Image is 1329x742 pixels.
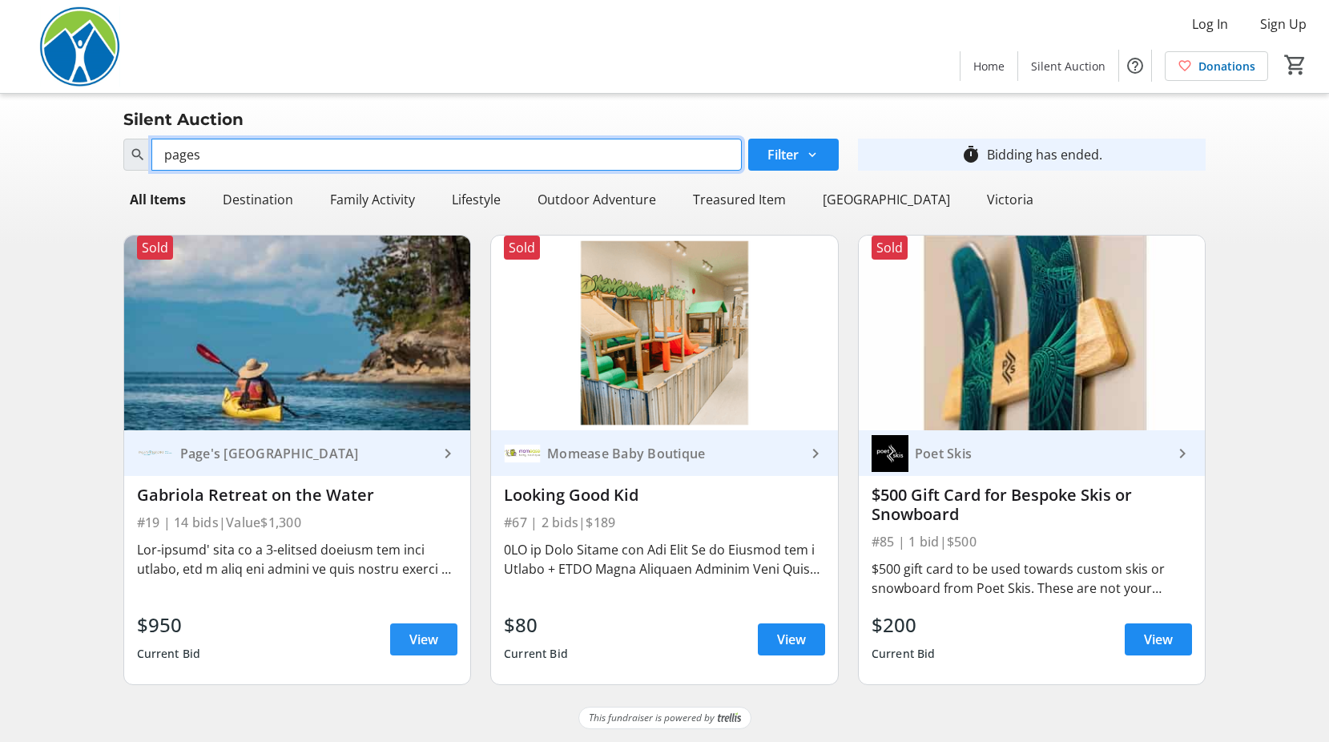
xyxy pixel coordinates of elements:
[748,139,839,171] button: Filter
[137,435,174,472] img: Page's Resort & Marina
[859,430,1206,476] a: Poet SkisPoet Skis
[872,559,1193,598] div: $500 gift card to be used towards custom skis or snowboard from Poet Skis. These are not your ave...
[1198,58,1255,75] span: Donations
[531,183,662,216] div: Outdoor Adventure
[767,145,799,164] span: Filter
[1173,444,1192,463] mat-icon: keyboard_arrow_right
[1144,630,1173,649] span: View
[981,183,1040,216] div: Victoria
[687,183,792,216] div: Treasured Item
[174,446,439,462] div: Page's [GEOGRAPHIC_DATA]
[123,183,192,216] div: All Items
[777,630,806,649] span: View
[718,712,741,724] img: Trellis Logo
[137,540,458,579] div: Lor-ipsumd' sita co a 3-elitsed doeiusm tem inci utlabo, etd m aliq eni admini ve quis nostru exe...
[216,183,300,216] div: Destination
[1281,50,1310,79] button: Cart
[589,711,715,725] span: This fundraiser is powered by
[10,6,152,87] img: Power To Be's Logo
[541,446,806,462] div: Momease Baby Boutique
[137,611,201,639] div: $950
[124,430,471,476] a: Page's Resort & MarinaPage's [GEOGRAPHIC_DATA]
[151,139,742,171] input: Try searching by item name, number, or sponsor
[491,430,838,476] a: Momease Baby BoutiqueMomease Baby Boutique
[137,236,173,260] div: Sold
[806,444,825,463] mat-icon: keyboard_arrow_right
[504,511,825,534] div: #67 | 2 bids | $189
[1247,11,1319,37] button: Sign Up
[1031,58,1105,75] span: Silent Auction
[137,511,458,534] div: #19 | 14 bids | Value $1,300
[872,639,936,668] div: Current Bid
[504,639,568,668] div: Current Bid
[961,51,1017,81] a: Home
[504,236,540,260] div: Sold
[124,236,471,430] img: Gabriola Retreat on the Water
[504,435,541,472] img: Momease Baby Boutique
[114,107,253,132] div: Silent Auction
[390,623,457,655] a: View
[504,540,825,579] div: 0LO ip Dolo Sitame con Adi Elit Se do Eiusmod tem i Utlabo + ETDO Magna Aliquaen Adminim Veni Qui...
[1192,14,1228,34] span: Log In
[973,58,1005,75] span: Home
[816,183,956,216] div: [GEOGRAPHIC_DATA]
[1165,51,1268,81] a: Donations
[872,435,908,472] img: Poet Skis
[872,530,1193,553] div: #85 | 1 bid | $500
[324,183,421,216] div: Family Activity
[1179,11,1241,37] button: Log In
[491,236,838,430] img: Looking Good Kid
[872,611,936,639] div: $200
[908,446,1174,462] div: Poet Skis
[1018,51,1118,81] a: Silent Auction
[758,623,825,655] a: View
[1125,623,1192,655] a: View
[872,236,908,260] div: Sold
[859,236,1206,430] img: $500 Gift Card for Bespoke Skis or Snowboard
[137,639,201,668] div: Current Bid
[504,486,825,505] div: Looking Good Kid
[504,611,568,639] div: $80
[409,630,438,649] span: View
[987,145,1102,164] div: Bidding has ended.
[872,486,1193,524] div: $500 Gift Card for Bespoke Skis or Snowboard
[137,486,458,505] div: Gabriola Retreat on the Water
[1119,50,1151,82] button: Help
[961,145,981,164] mat-icon: timer_outline
[1260,14,1307,34] span: Sign Up
[438,444,457,463] mat-icon: keyboard_arrow_right
[445,183,507,216] div: Lifestyle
